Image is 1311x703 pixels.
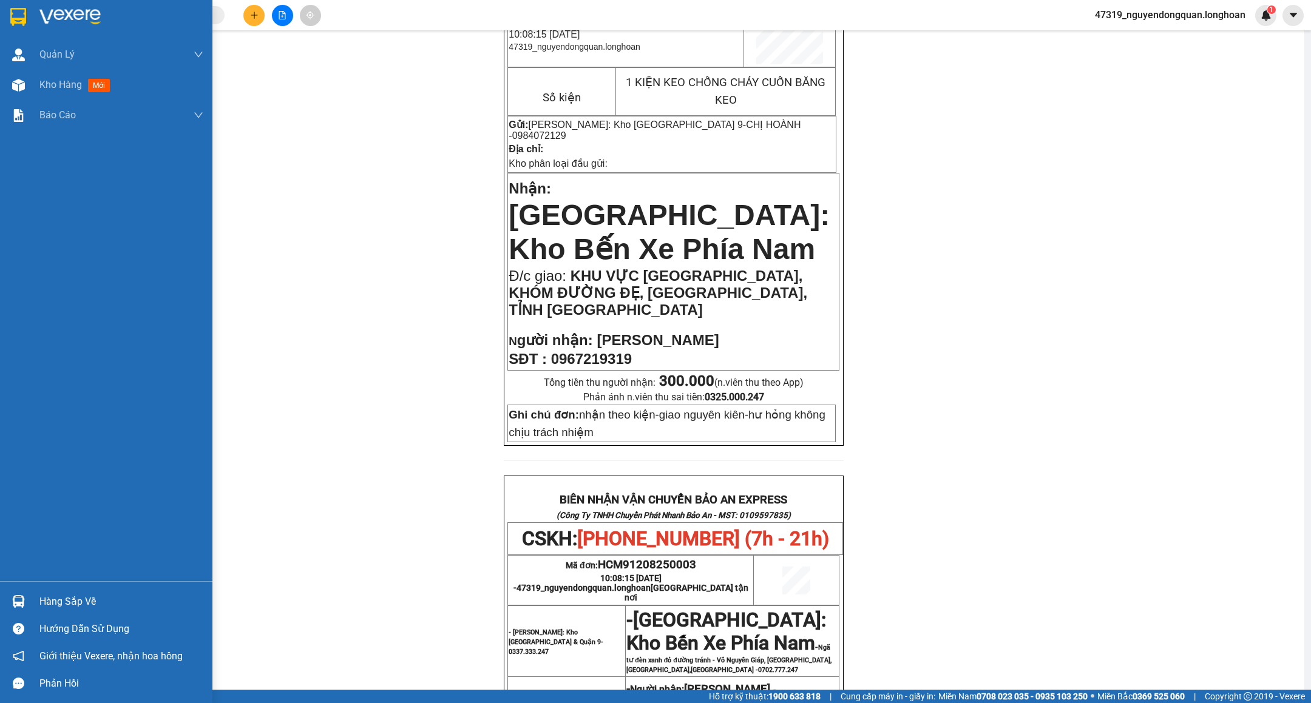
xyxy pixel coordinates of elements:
span: ⚪️ [1091,694,1094,699]
span: Cung cấp máy in - giấy in: [841,690,935,703]
span: down [194,110,203,120]
strong: 0325.000.247 [705,391,764,403]
span: 0967219319 [551,351,632,367]
span: Quản Lý [39,47,75,62]
span: aim [306,11,314,19]
span: - [626,619,832,674]
span: CSKH: [13,47,276,93]
strong: Địa chỉ: [509,144,543,154]
span: 1 KIỆN KEO CHỐNG CHÁY CUỐN BĂNG KEO [626,76,825,107]
span: CHỊ HOÀNH - [509,119,801,141]
span: plus [250,11,259,19]
button: file-add [272,5,293,26]
div: Hàng sắp về [39,593,203,611]
strong: 1900 633 818 [768,691,821,701]
span: Nhận: [509,180,551,197]
span: Phản ánh n.viên thu sai tiền: [583,391,764,403]
span: Miền Bắc [1097,690,1185,703]
span: 0702.777.247 [758,666,798,674]
span: 0984072129 [512,130,566,141]
span: HCM91208250003 [598,558,696,571]
span: [GEOGRAPHIC_DATA]: Kho Bến Xe Phía Nam [509,199,830,265]
strong: (Công Ty TNHH Chuyển Phát Nhanh Bảo An - MST: 0109597835) [26,34,260,43]
span: Giới thiệu Vexere, nhận hoa hồng [39,648,183,664]
img: logo-vxr [10,8,26,26]
strong: Gửi: [509,119,528,130]
span: caret-down [1288,10,1299,21]
span: question-circle [13,623,24,634]
span: | [830,690,832,703]
span: copyright [1244,692,1252,701]
strong: 300.000 [659,372,714,389]
img: warehouse-icon [12,49,25,61]
strong: - [626,682,770,696]
strong: BIÊN NHẬN VẬN CHUYỂN BẢO AN EXPRESS [560,493,787,506]
strong: SĐT : [509,351,547,367]
span: Tổng tiền thu người nhận: [544,377,804,388]
span: Số kiện [543,91,581,104]
span: gười nhận: [517,332,593,348]
span: (n.viên thu theo App) [659,377,804,388]
img: solution-icon [12,109,25,122]
span: message [13,678,24,689]
span: Ngã tư đèn xanh đỏ đường tránh - Võ Nguyên Giáp, [GEOGRAPHIC_DATA], [GEOGRAPHIC_DATA],[GEOGRAPHIC... [626,644,832,674]
span: - [509,119,801,141]
span: Người nhận: [630,684,770,695]
strong: 0369 525 060 [1133,691,1185,701]
span: - [PERSON_NAME]: Kho [GEOGRAPHIC_DATA] & Quận 9- [509,628,603,656]
span: 10:08:15 [DATE] - [513,573,748,602]
span: [PERSON_NAME] [597,332,719,348]
span: [GEOGRAPHIC_DATA] tận nơi [625,583,748,602]
span: Kho hàng [39,79,82,90]
span: - [626,608,633,631]
span: Đ/c giao: [509,267,570,284]
span: Mã đơn: [566,560,696,570]
span: Hỗ trợ kỹ thuật: [709,690,821,703]
span: Báo cáo [39,107,76,123]
span: | [1194,690,1196,703]
button: aim [300,5,321,26]
strong: BIÊN NHẬN VẬN CHUYỂN BẢO AN EXPRESS [29,18,257,31]
span: down [194,50,203,59]
img: warehouse-icon [12,595,25,608]
span: mới [88,79,110,92]
span: [PHONE_NUMBER] (7h - 21h) [577,527,829,550]
span: [PHONE_NUMBER] (7h - 21h) [69,47,276,93]
span: notification [13,650,24,662]
span: nhận theo kiện-giao nguyên kiên-hư hỏng không chịu trách nhiệm [509,408,825,439]
div: Phản hồi [39,674,203,693]
span: CSKH: [522,527,829,550]
span: [GEOGRAPHIC_DATA]: Kho Bến Xe Phía Nam [626,608,826,654]
sup: 1 [1267,5,1276,14]
div: Hướng dẫn sử dụng [39,620,203,638]
button: plus [243,5,265,26]
strong: (Công Ty TNHH Chuyển Phát Nhanh Bảo An - MST: 0109597835) [557,511,791,520]
span: Kho phân loại đầu gửi: [509,158,608,169]
img: icon-new-feature [1261,10,1272,21]
span: 47319_nguyendongquan.longhoan [1085,7,1255,22]
span: 10:08:15 [DATE] [509,29,580,39]
strong: 0708 023 035 - 0935 103 250 [977,691,1088,701]
span: [PERSON_NAME]: Kho [GEOGRAPHIC_DATA] 9 [529,119,743,130]
span: 0337.333.247 [509,648,549,656]
span: 1 [1269,5,1273,14]
span: file-add [278,11,286,19]
span: [PERSON_NAME] [684,682,770,696]
span: - [770,684,776,695]
span: 47319_nguyendongquan.longhoan [517,583,748,602]
img: warehouse-icon [12,79,25,92]
span: KHU VỰC [GEOGRAPHIC_DATA], KHÓM ĐƯỜNG ĐẸ, [GEOGRAPHIC_DATA], TỈNH [GEOGRAPHIC_DATA] [509,267,807,318]
button: caret-down [1282,5,1304,26]
strong: Ghi chú đơn: [509,408,579,421]
span: Miền Nam [938,690,1088,703]
strong: N [509,335,592,348]
span: 47319_nguyendongquan.longhoan [509,42,640,52]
